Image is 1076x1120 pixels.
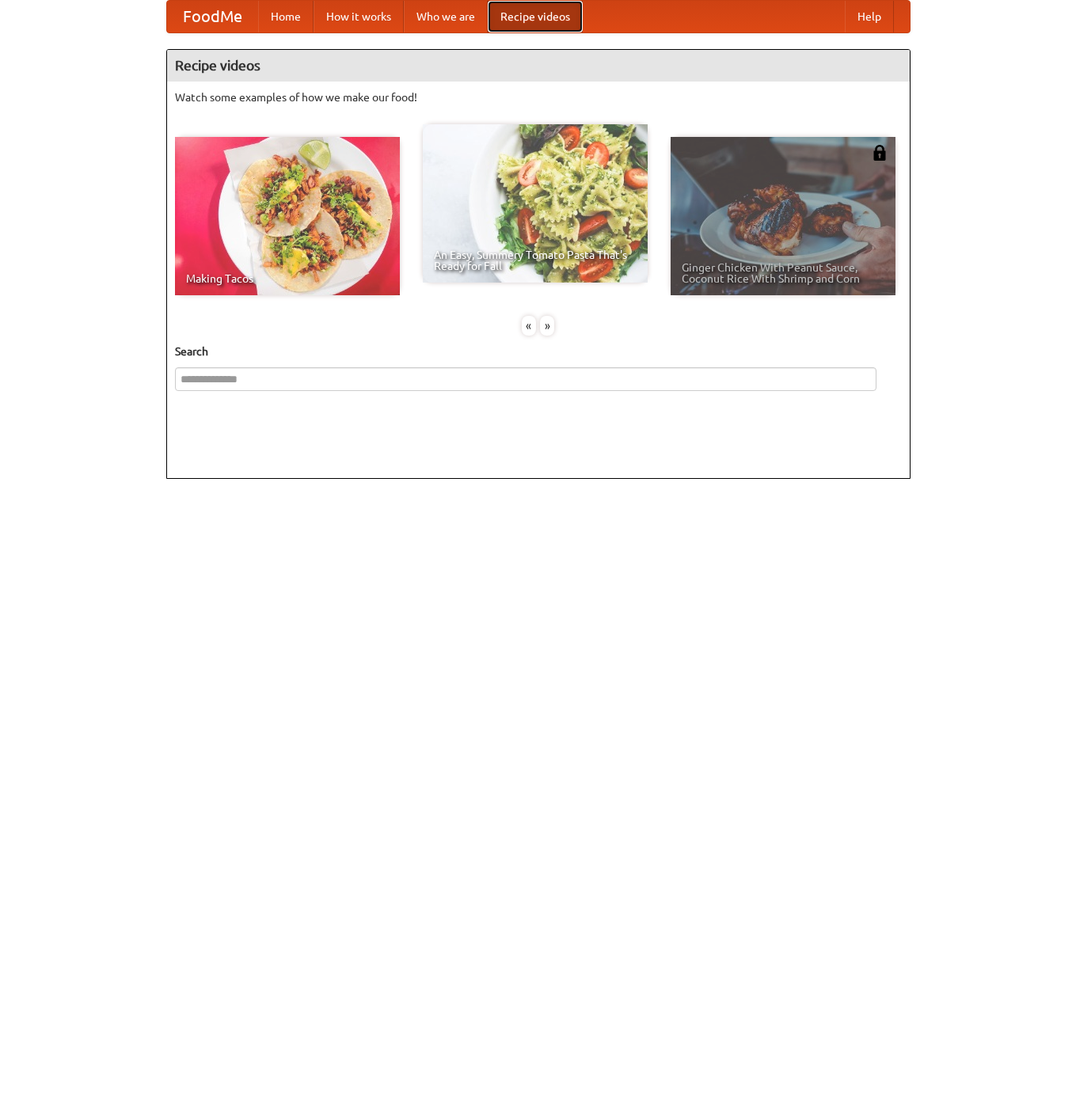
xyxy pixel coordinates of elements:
h5: Search [175,344,902,359]
h4: Recipe videos [167,50,910,82]
a: Making Tacos [175,137,400,295]
span: Making Tacos [186,273,389,284]
a: FoodMe [167,1,258,32]
div: » [540,316,554,336]
a: Home [258,1,314,32]
a: Help [845,1,894,32]
a: Who we are [404,1,488,32]
img: 483408.png [872,145,888,161]
span: An Easy, Summery Tomato Pasta That's Ready for Fall [434,249,637,271]
a: An Easy, Summery Tomato Pasta That's Ready for Fall [423,124,648,283]
a: How it works [314,1,404,32]
a: Recipe videos [488,1,583,32]
p: Watch some examples of how we make our food! [175,89,902,105]
div: « [522,316,536,336]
